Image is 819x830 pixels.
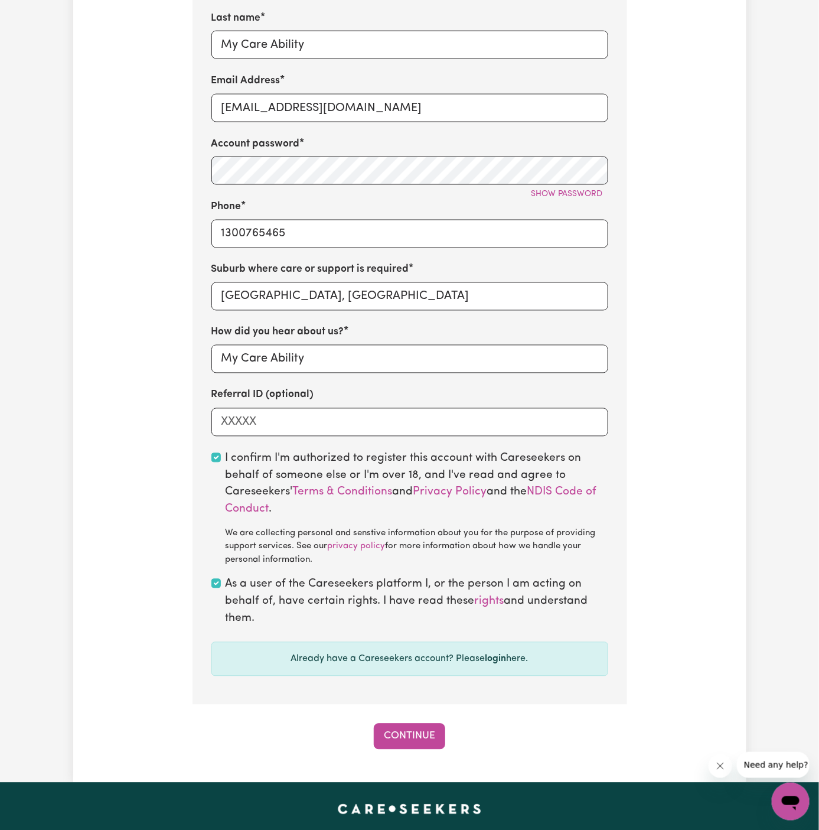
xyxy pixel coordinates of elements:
label: Referral ID (optional) [211,388,314,403]
label: Email Address [211,73,280,89]
a: privacy policy [328,542,386,551]
label: I confirm I'm authorized to register this account with Careseekers on behalf of someone else or I... [226,451,608,568]
input: e.g. Google, word of mouth etc. [211,345,608,373]
span: Show password [531,190,603,198]
a: Terms & Conditions [293,487,393,498]
div: We are collecting personal and senstive information about you for the purpose of providing suppor... [226,528,608,568]
label: How did you hear about us? [211,325,344,340]
a: Privacy Policy [413,487,487,498]
input: XXXXX [211,408,608,437]
label: Suburb where care or support is required [211,262,409,278]
button: Continue [374,724,445,750]
input: e.g. diana.rigg@yahoo.com.au [211,94,608,122]
iframe: Message from company [737,752,810,778]
iframe: Button to launch messaging window [772,783,810,821]
a: login [485,655,507,664]
label: Phone [211,199,242,214]
label: Last name [211,11,261,26]
input: e.g. North Bondi, New South Wales [211,282,608,311]
a: Careseekers home page [338,804,481,813]
input: e.g. 0412 345 678 [211,220,608,248]
label: Account password [211,136,300,152]
button: Show password [526,185,608,203]
iframe: Close message [709,754,732,778]
div: Already have a Careseekers account? Please here. [211,642,608,676]
input: e.g. Rigg [211,31,608,59]
label: As a user of the Careseekers platform I, or the person I am acting on behalf of, have certain rig... [226,577,608,627]
a: rights [475,596,504,607]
